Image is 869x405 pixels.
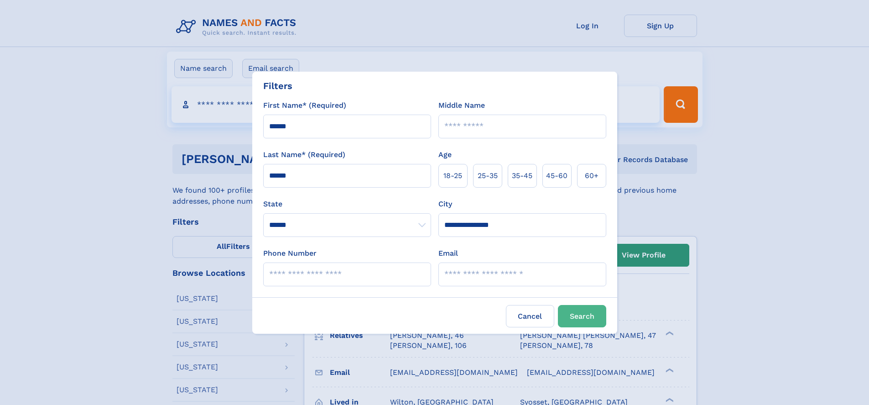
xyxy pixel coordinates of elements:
[263,79,292,93] div: Filters
[585,170,598,181] span: 60+
[438,199,452,210] label: City
[438,100,485,111] label: Middle Name
[546,170,567,181] span: 45‑60
[263,100,346,111] label: First Name* (Required)
[263,248,317,259] label: Phone Number
[512,170,532,181] span: 35‑45
[506,305,554,327] label: Cancel
[438,149,452,160] label: Age
[263,199,431,210] label: State
[263,149,345,160] label: Last Name* (Required)
[558,305,606,327] button: Search
[478,170,498,181] span: 25‑35
[438,248,458,259] label: Email
[443,170,462,181] span: 18‑25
